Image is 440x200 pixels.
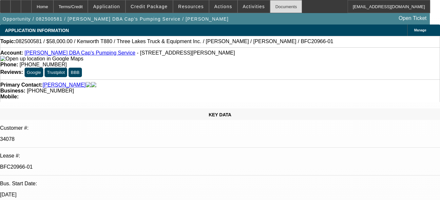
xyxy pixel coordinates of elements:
button: BBB [68,68,82,77]
span: 082500581 / $58,000.00 / Kenworth T880 / Three Lakes Truck & Equipment Inc. / [PERSON_NAME] / [PE... [16,39,334,44]
span: Credit Package [131,4,168,9]
span: - [STREET_ADDRESS][PERSON_NAME] [137,50,235,56]
span: APPLICATION INFORMATION [5,28,69,33]
strong: Topic: [0,39,16,44]
span: Actions [214,4,232,9]
button: Trustpilot [45,68,67,77]
span: Manage [414,28,426,32]
button: Credit Package [126,0,173,13]
a: [PERSON_NAME] [43,82,86,88]
strong: Mobile: [0,94,19,99]
button: Actions [209,0,237,13]
img: Open up location in Google Maps [0,56,83,62]
img: facebook-icon.png [86,82,91,88]
strong: Account: [0,50,23,56]
span: Application [93,4,120,9]
span: [PHONE_NUMBER] [20,62,67,67]
strong: Reviews: [0,69,23,75]
button: Resources [173,0,209,13]
a: [PERSON_NAME] DBA Cap's Pumping Service [25,50,135,56]
span: KEY DATA [209,112,231,117]
a: View Google Maps [0,56,83,61]
strong: Primary Contact: [0,82,43,88]
span: Opportunity / 082500581 / [PERSON_NAME] DBA Cap's Pumping Service / [PERSON_NAME] [3,16,229,22]
button: Activities [238,0,270,13]
img: linkedin-icon.png [91,82,96,88]
span: Activities [243,4,265,9]
span: [PHONE_NUMBER] [27,88,74,93]
span: Resources [178,4,204,9]
strong: Phone: [0,62,18,67]
strong: Business: [0,88,25,93]
button: Application [88,0,125,13]
button: Google [25,68,43,77]
a: Open Ticket [396,13,429,24]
